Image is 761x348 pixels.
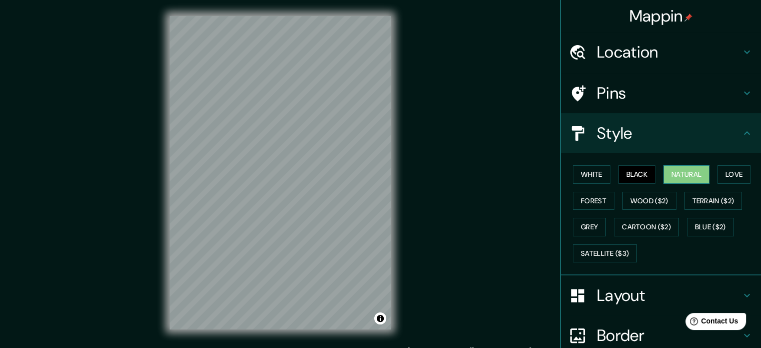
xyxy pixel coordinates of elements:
[663,165,709,184] button: Natural
[717,165,750,184] button: Love
[618,165,656,184] button: Black
[597,83,741,103] h4: Pins
[614,218,679,236] button: Cartoon ($2)
[597,285,741,305] h4: Layout
[629,6,693,26] h4: Mappin
[561,32,761,72] div: Location
[573,244,637,263] button: Satellite ($3)
[573,165,610,184] button: White
[597,123,741,143] h4: Style
[672,309,750,337] iframe: Help widget launcher
[573,192,614,210] button: Forest
[597,325,741,345] h4: Border
[561,73,761,113] div: Pins
[561,113,761,153] div: Style
[684,192,742,210] button: Terrain ($2)
[573,218,606,236] button: Grey
[687,218,734,236] button: Blue ($2)
[684,14,692,22] img: pin-icon.png
[597,42,741,62] h4: Location
[622,192,676,210] button: Wood ($2)
[170,16,391,329] canvas: Map
[561,275,761,315] div: Layout
[374,312,386,324] button: Toggle attribution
